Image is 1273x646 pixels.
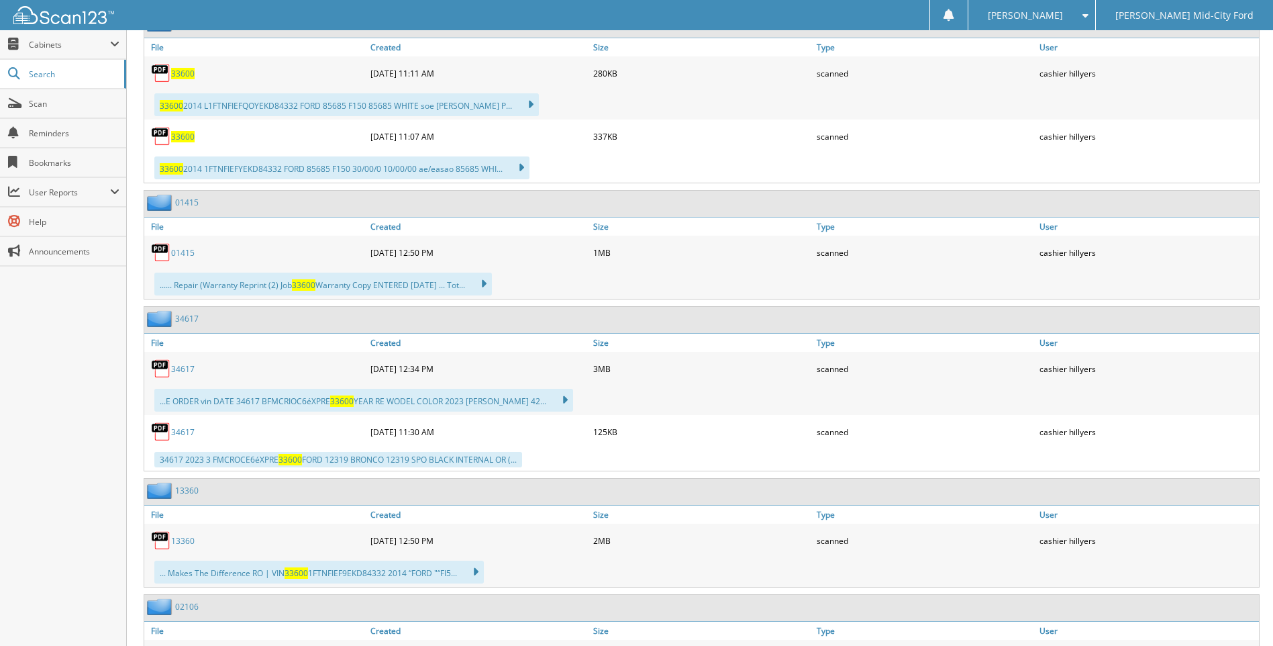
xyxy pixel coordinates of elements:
div: 125KB [590,418,813,445]
div: 337KB [590,123,813,150]
a: Size [590,506,813,524]
a: 01415 [175,197,199,208]
span: Scan [29,98,119,109]
span: Search [29,68,117,80]
div: scanned [813,123,1036,150]
span: Announcements [29,246,119,257]
div: [DATE] 11:11 AM [367,60,590,87]
span: [PERSON_NAME] [988,11,1063,19]
a: 13360 [171,535,195,547]
a: User [1036,218,1259,236]
div: cashier hillyers [1036,418,1259,445]
a: User [1036,334,1259,352]
a: Created [367,218,590,236]
span: 33600 [160,163,183,175]
a: 34617 [171,363,195,375]
span: 33600 [285,567,308,579]
div: cashier hillyers [1036,60,1259,87]
a: Type [813,334,1036,352]
a: 01415 [171,247,195,259]
div: [DATE] 12:34 PM [367,355,590,382]
a: 13360 [175,485,199,496]
a: 33600 [171,131,195,142]
a: File [144,334,367,352]
a: Created [367,38,590,56]
img: folder2.png [147,194,175,211]
a: Type [813,506,1036,524]
a: Size [590,218,813,236]
div: scanned [813,418,1036,445]
img: PDF.png [151,242,171,263]
img: PDF.png [151,422,171,442]
div: cashier hillyers [1036,239,1259,266]
a: 02106 [175,601,199,612]
div: [DATE] 12:50 PM [367,239,590,266]
img: PDF.png [151,126,171,146]
span: Bookmarks [29,157,119,169]
span: 33600 [160,100,183,111]
a: Type [813,218,1036,236]
div: cashier hillyers [1036,527,1259,554]
div: 2MB [590,527,813,554]
span: Reminders [29,128,119,139]
div: [DATE] 11:30 AM [367,418,590,445]
span: [PERSON_NAME] Mid-City Ford [1115,11,1254,19]
div: scanned [813,527,1036,554]
a: 34617 [171,426,195,438]
div: cashier hillyers [1036,123,1259,150]
img: PDF.png [151,359,171,379]
span: User Reports [29,187,110,198]
span: Cabinets [29,39,110,50]
a: Size [590,38,813,56]
a: Type [813,38,1036,56]
div: ...E ORDER vin DATE 34617 BFMCRIOC6éXPRE YEAR RE WODEL COLOR 2023 [PERSON_NAME] 42... [154,389,573,412]
div: ... Makes The Difference RO | VIN 1FTNFIEF9EKD84332 2014 “FORD "“FI5... [154,561,484,584]
div: scanned [813,60,1036,87]
div: [DATE] 11:07 AM [367,123,590,150]
img: scan123-logo-white.svg [13,6,114,24]
div: scanned [813,355,1036,382]
div: cashier hillyers [1036,355,1259,382]
div: 2014 1FTNFIEFYEKD84332 FORD 85685 F150 30/00/0 10/00/00 ae/easao 85685 WHI... [154,156,529,179]
a: Created [367,506,590,524]
div: scanned [813,239,1036,266]
a: File [144,622,367,640]
a: File [144,218,367,236]
a: File [144,38,367,56]
span: Help [29,216,119,228]
div: 1MB [590,239,813,266]
a: Created [367,334,590,352]
a: 33600 [171,68,195,79]
div: 2014 L1FTNFIEFQOYEKD84332 FORD 85685 F150 85685 WHITE soe [PERSON_NAME] P... [154,93,539,116]
div: 34617 2023 3 FMCROCE6éXPRE FORD 12319 BRONCO 12319 SPO BLACK INTERNAL OR (... [154,452,522,467]
div: 280KB [590,60,813,87]
img: PDF.png [151,63,171,83]
span: 33600 [278,454,302,465]
a: Size [590,622,813,640]
div: ...... Repair (Warranty Reprint (2) Job Warranty Copy ENTERED [DATE] ... Tot... [154,273,492,295]
a: User [1036,506,1259,524]
a: 34617 [175,313,199,324]
a: Size [590,334,813,352]
img: folder2.png [147,482,175,499]
a: Created [367,622,590,640]
span: 33600 [292,279,315,291]
img: folder2.png [147,310,175,327]
a: File [144,506,367,524]
iframe: Chat Widget [1206,582,1273,646]
div: 3MB [590,355,813,382]
img: PDF.png [151,530,171,551]
img: folder2.png [147,598,175,615]
div: [DATE] 12:50 PM [367,527,590,554]
a: User [1036,38,1259,56]
span: 33600 [330,396,354,407]
a: User [1036,622,1259,640]
a: Type [813,622,1036,640]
